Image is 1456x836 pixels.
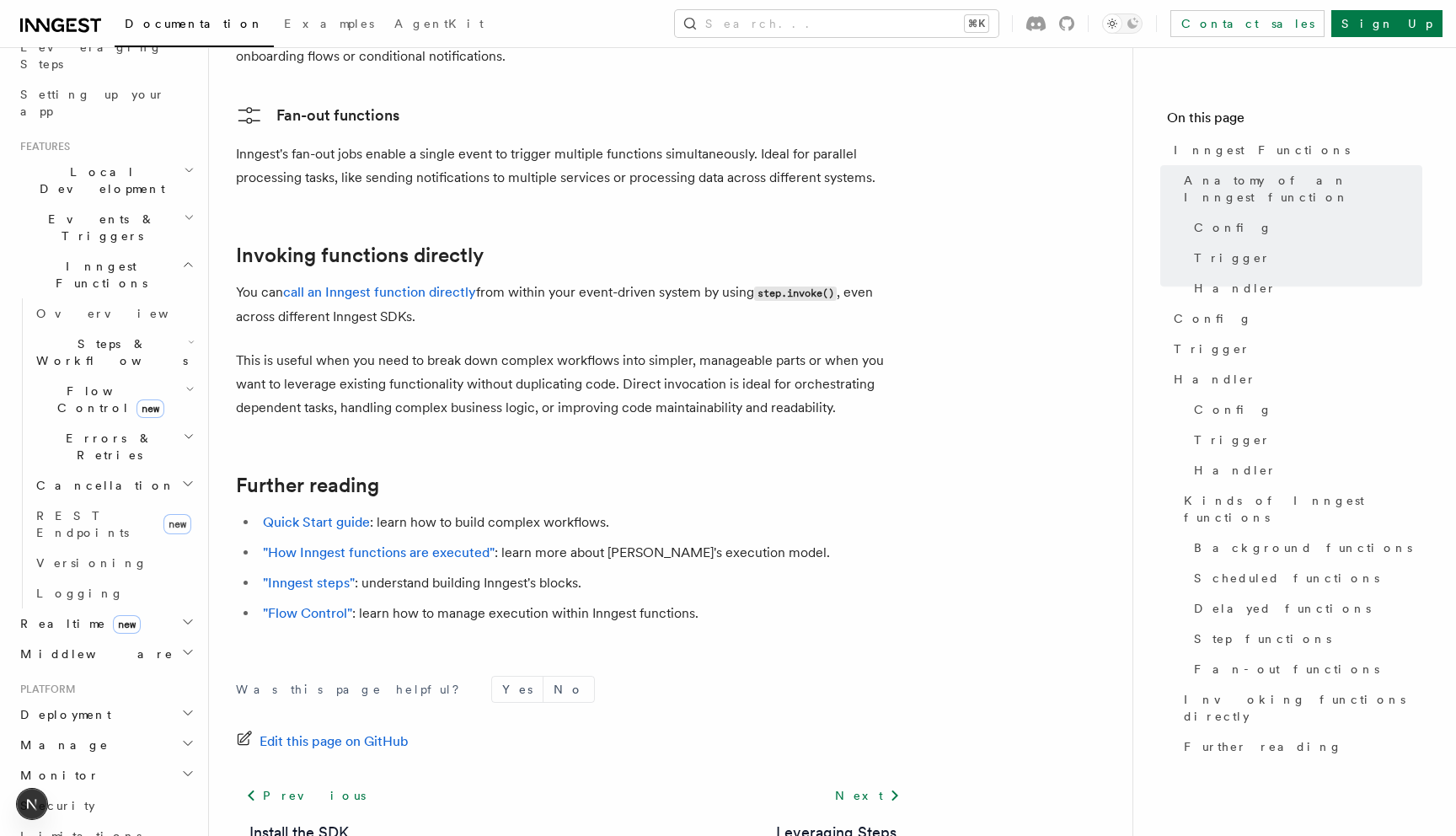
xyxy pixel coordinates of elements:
[965,15,988,32] kbd: ⌘K
[1194,249,1271,266] span: Trigger
[1184,492,1422,526] span: Kinds of Inngest functions
[29,430,183,464] span: Errors & Retries
[1174,310,1252,327] span: Config
[13,258,182,292] span: Inngest Functions
[1167,108,1422,135] h4: On this page
[825,780,910,811] a: Next
[274,5,384,46] a: Examples
[115,5,274,47] a: Documentation
[543,677,594,702] button: No
[236,349,910,420] p: This is useful when you need to break down complex workflows into simpler, manageable parts or wh...
[236,730,409,753] a: Edit this page on GitHub
[236,244,484,267] a: Invoking functions directly
[1187,243,1422,273] a: Trigger
[13,730,198,760] button: Manage
[13,211,184,244] span: Events & Triggers
[1194,462,1277,479] span: Handler
[20,799,95,812] span: Security
[36,307,210,320] span: Overview
[1194,600,1371,617] span: Delayed functions
[1194,539,1412,556] span: Background functions
[1167,303,1422,334] a: Config
[13,699,198,730] button: Deployment
[13,32,198,79] a: Leveraging Steps
[1177,731,1422,762] a: Further reading
[13,683,76,696] span: Platform
[1184,691,1422,725] span: Invoking functions directly
[13,251,198,298] button: Inngest Functions
[258,541,910,565] li: : learn more about [PERSON_NAME]'s execution model.
[1194,570,1379,587] span: Scheduled functions
[13,157,198,204] button: Local Development
[675,10,998,37] button: Search...⌘K
[29,383,185,416] span: Flow Control
[754,287,837,301] code: step.invoke()
[1194,401,1272,418] span: Config
[13,608,198,639] button: Realtimenew
[13,298,198,608] div: Inngest Functions
[113,615,141,634] span: new
[13,204,198,251] button: Events & Triggers
[1331,10,1443,37] a: Sign Up
[1174,142,1350,158] span: Inngest Functions
[1174,371,1256,388] span: Handler
[36,556,147,570] span: Versioning
[1102,13,1143,34] button: Toggle dark mode
[260,730,409,753] span: Edit this page on GitHub
[236,102,399,129] a: Fan-out functions
[163,514,191,534] span: new
[236,681,471,698] p: Was this page helpful?
[36,587,124,600] span: Logging
[1184,738,1342,755] span: Further reading
[13,737,109,753] span: Manage
[258,571,910,595] li: : understand building Inngest's blocks.
[29,298,198,329] a: Overview
[1177,485,1422,533] a: Kinds of Inngest functions
[13,767,99,784] span: Monitor
[1187,212,1422,243] a: Config
[1194,280,1277,297] span: Handler
[236,474,379,497] a: Further reading
[1187,624,1422,654] a: Step functions
[1187,593,1422,624] a: Delayed functions
[13,646,174,662] span: Middleware
[13,639,198,669] button: Middleware
[1187,533,1422,563] a: Background functions
[236,142,910,190] p: Inngest's fan-out jobs enable a single event to trigger multiple functions simultaneously. Ideal ...
[1177,684,1422,731] a: Invoking functions directly
[1187,394,1422,425] a: Config
[263,514,370,530] a: Quick Start guide
[1187,654,1422,684] a: Fan-out functions
[29,501,198,548] a: REST Endpointsnew
[29,477,175,494] span: Cancellation
[1177,165,1422,212] a: Anatomy of an Inngest function
[13,790,198,821] a: Security
[1184,172,1422,206] span: Anatomy of an Inngest function
[263,605,352,621] a: "Flow Control"
[1167,364,1422,394] a: Handler
[1194,219,1272,236] span: Config
[29,470,198,501] button: Cancellation
[29,329,198,376] button: Steps & Workflows
[1167,334,1422,364] a: Trigger
[13,79,198,126] a: Setting up your app
[29,548,198,578] a: Versioning
[1187,563,1422,593] a: Scheduled functions
[13,706,111,723] span: Deployment
[13,615,141,632] span: Realtime
[394,17,484,30] span: AgentKit
[263,575,355,591] a: "Inngest steps"
[13,163,184,197] span: Local Development
[283,284,476,300] a: call an Inngest function directly
[29,376,198,423] button: Flow Controlnew
[1187,455,1422,485] a: Handler
[29,335,188,369] span: Steps & Workflows
[1187,425,1422,455] a: Trigger
[13,760,198,790] button: Monitor
[263,544,495,560] a: "How Inngest functions are executed"
[20,88,165,118] span: Setting up your app
[492,677,543,702] button: Yes
[125,17,264,30] span: Documentation
[236,281,910,329] p: You can from within your event-driven system by using , even across different Inngest SDKs.
[258,602,910,625] li: : learn how to manage execution within Inngest functions.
